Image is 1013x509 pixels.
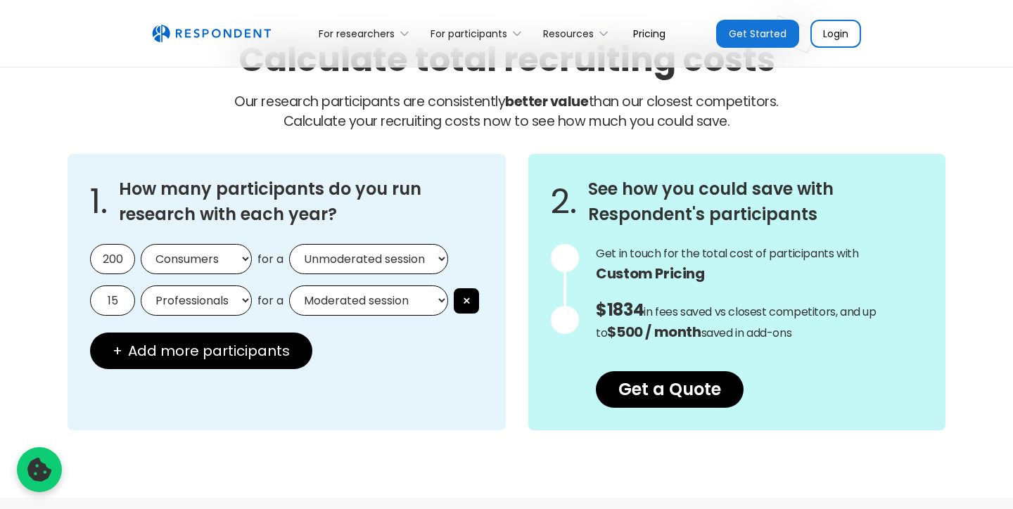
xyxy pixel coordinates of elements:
strong: better value [505,92,588,111]
button: × [454,288,479,314]
a: Pricing [622,17,677,50]
span: Calculate your recruiting costs now to see how much you could save. [283,112,730,131]
span: $1834 [596,298,644,321]
div: For researchers [311,17,423,50]
span: + [113,344,122,358]
strong: $500 / month [607,322,701,342]
span: 1. [90,195,108,209]
a: Get Started [716,20,799,48]
h3: How many participants do you run research with each year? [119,176,483,227]
div: For participants [431,27,507,41]
span: 2. [551,195,577,209]
button: + Add more participants [90,333,312,369]
p: in fees saved vs closest competitors, and up to saved in add-ons [596,300,923,343]
div: Resources [543,27,594,41]
a: Login [810,20,861,48]
a: home [152,25,271,43]
span: for a [257,252,283,266]
span: Add more participants [128,344,290,358]
div: For participants [423,17,535,50]
span: for a [257,294,283,308]
a: Get a Quote [596,371,744,408]
p: Our research participants are consistently than our closest competitors. [68,92,945,131]
strong: Custom Pricing [596,264,923,283]
img: Untitled UI logotext [152,25,271,43]
h3: See how you could save with Respondent's participants [588,176,923,227]
span: Get in touch for the total cost of participants with [596,245,923,283]
div: For researchers [319,27,395,41]
div: Resources [535,17,622,50]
